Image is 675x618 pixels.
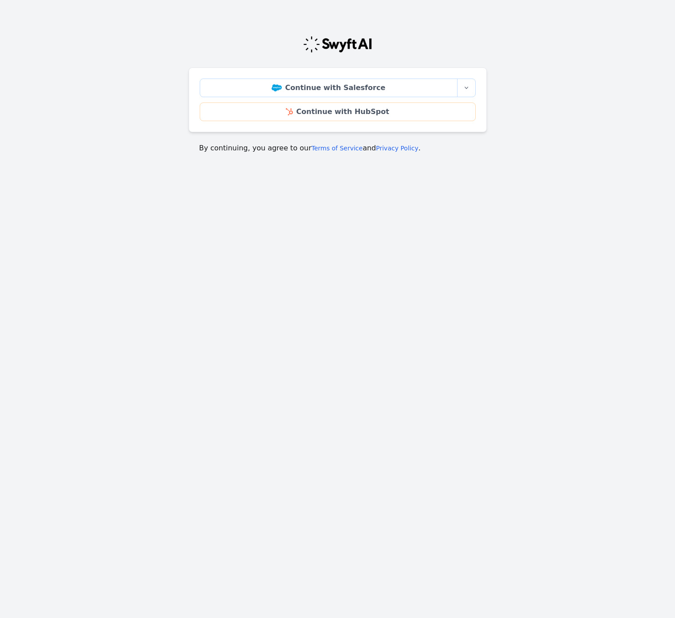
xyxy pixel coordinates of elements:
[312,145,363,152] a: Terms of Service
[200,102,476,121] a: Continue with HubSpot
[199,143,476,154] p: By continuing, you agree to our and .
[272,84,282,91] img: Salesforce
[376,145,418,152] a: Privacy Policy
[303,35,373,53] img: Swyft Logo
[200,79,458,97] a: Continue with Salesforce
[286,108,292,115] img: HubSpot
